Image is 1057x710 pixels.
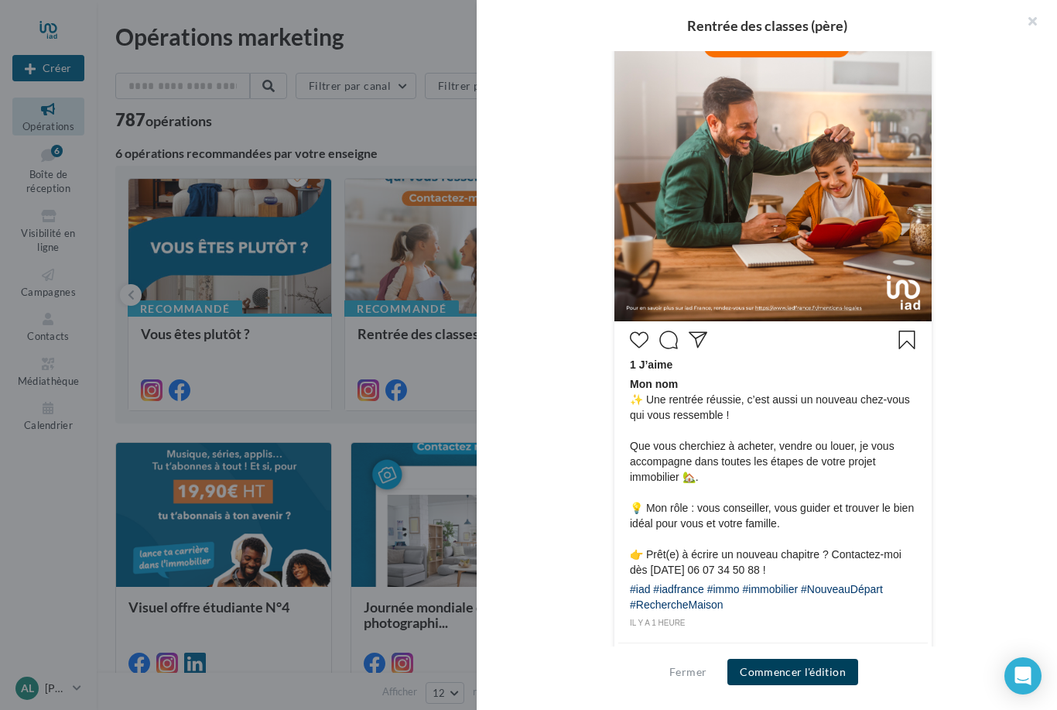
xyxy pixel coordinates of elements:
span: ✨ Une rentrée réussie, c’est aussi un nouveau chez-vous qui vous ressemble ! Que vous cherchiez à... [630,376,916,578]
div: 1 J’aime [630,357,916,376]
div: #iad #iadfrance #immo #immobilier #NouveauDépart #RechercheMaison [630,581,916,616]
div: Rentrée des classes (père) [501,19,1032,33]
span: Mon nom [630,378,678,390]
div: Open Intercom Messenger [1004,657,1042,695]
button: Fermer [663,663,713,681]
svg: J’aime [630,331,648,349]
button: Commencer l'édition [727,659,858,685]
svg: Commenter [659,331,678,349]
svg: Enregistrer [898,331,916,349]
div: il y a 1 heure [630,616,916,630]
svg: Partager la publication [689,331,707,349]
